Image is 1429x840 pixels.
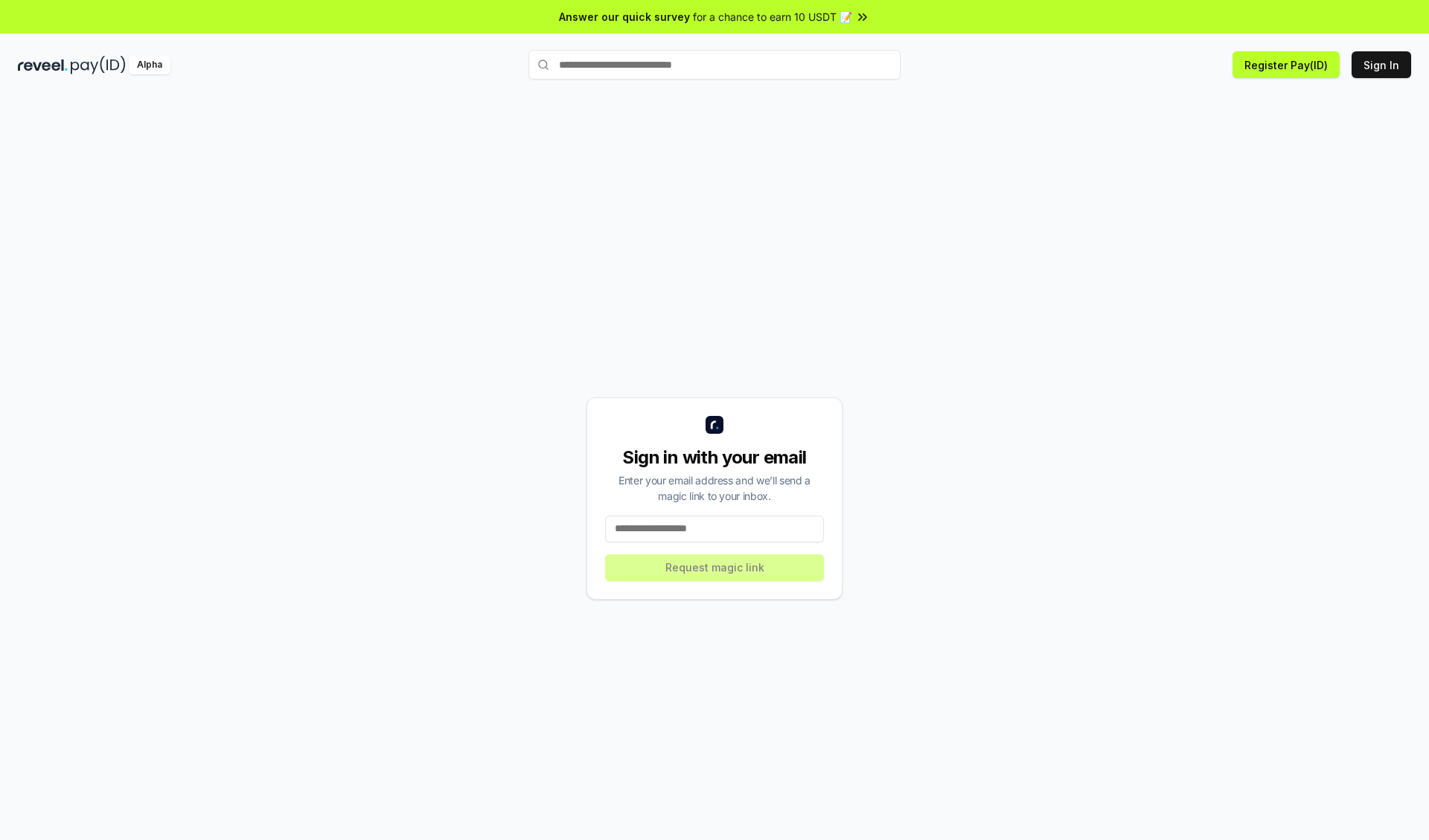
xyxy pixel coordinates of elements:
div: Alpha [129,56,170,74]
span: for a chance to earn 10 USDT 📝 [693,9,852,25]
img: pay_id [71,56,126,74]
img: logo_small [706,416,723,434]
div: Enter your email address and we’ll send a magic link to your inbox. [605,472,824,504]
span: Answer our quick survey [559,9,690,25]
button: Sign In [1352,51,1411,78]
button: Register Pay(ID) [1233,51,1340,78]
div: Sign in with your email [605,446,824,469]
img: reveel_dark [18,56,68,74]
